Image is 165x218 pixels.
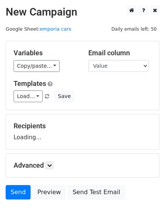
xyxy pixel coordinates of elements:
[14,122,151,130] h5: Recipients
[68,185,125,199] a: Send Test Email
[14,60,60,72] a: Copy/paste...
[14,49,77,57] h5: Variables
[40,26,71,32] a: emporia cars
[109,25,159,33] span: Daily emails left: 50
[6,6,159,19] h2: New Campaign
[14,79,46,87] a: Templates
[14,122,151,142] div: Loading...
[109,26,159,32] a: Daily emails left: 50
[6,26,71,32] small: Google Sheet:
[6,185,31,199] a: Send
[54,90,74,102] button: Save
[14,90,43,102] a: Load...
[32,185,66,199] a: Preview
[88,49,152,57] h5: Email column
[14,161,151,170] h5: Advanced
